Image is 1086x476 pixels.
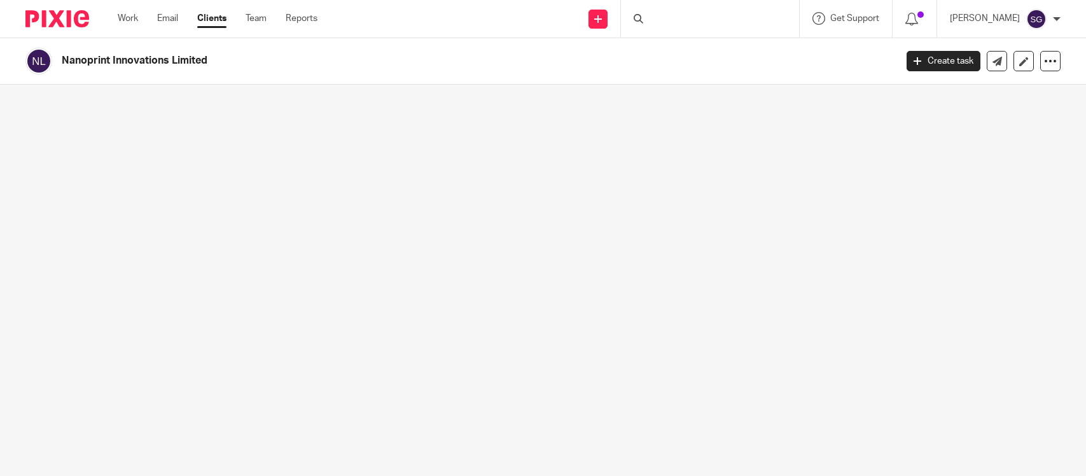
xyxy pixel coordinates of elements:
span: Get Support [830,14,879,23]
img: svg%3E [25,48,52,74]
a: Work [118,12,138,25]
a: Create task [907,51,980,71]
a: Team [246,12,267,25]
img: Pixie [25,10,89,27]
a: Email [157,12,178,25]
h2: Nanoprint Innovations Limited [62,54,722,67]
a: Reports [286,12,317,25]
img: svg%3E [1026,9,1047,29]
a: Clients [197,12,226,25]
p: [PERSON_NAME] [950,12,1020,25]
